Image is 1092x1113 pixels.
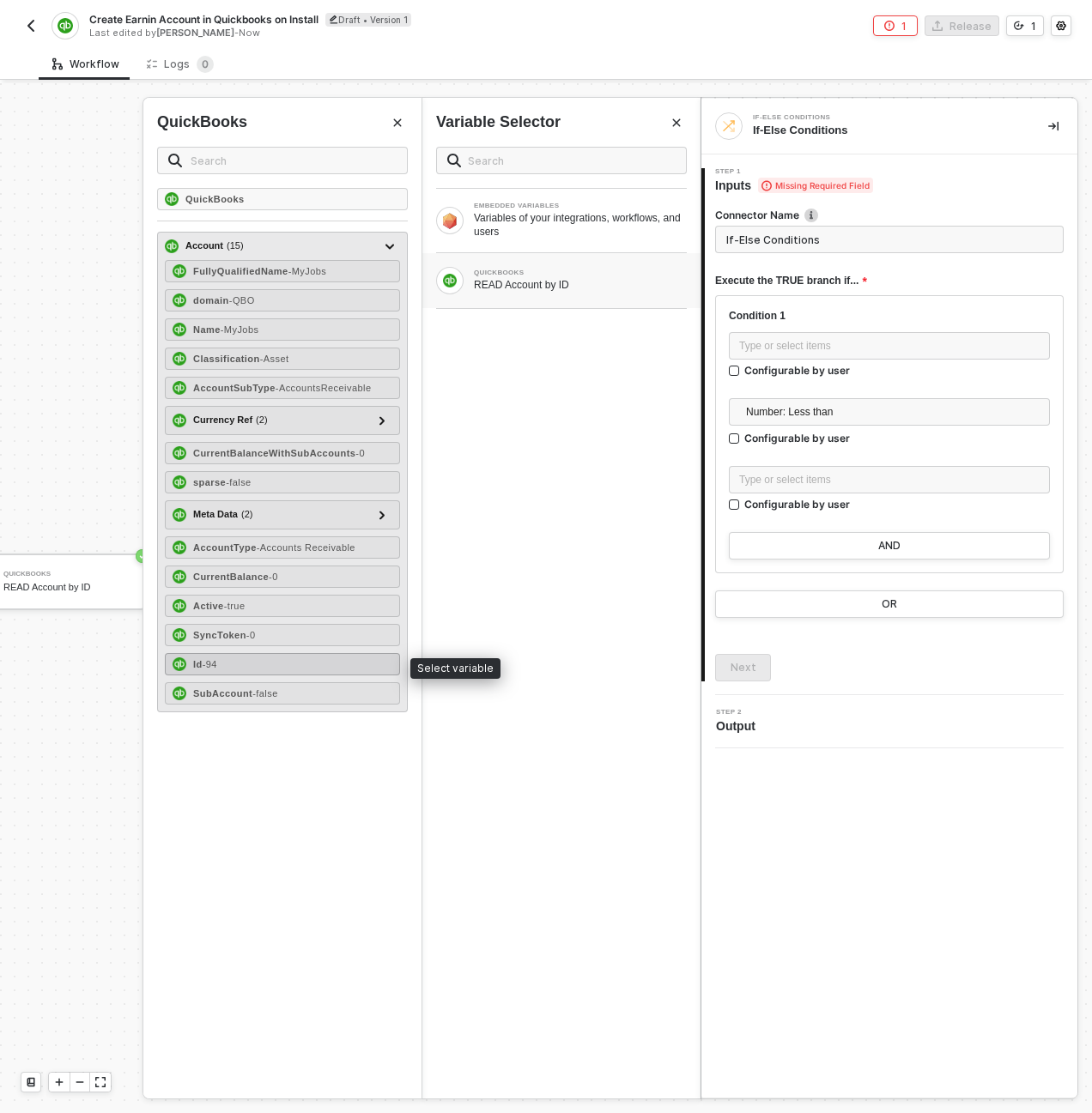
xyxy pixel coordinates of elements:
img: account [165,239,179,253]
span: - QBO [229,295,255,305]
div: Select variable [410,658,500,679]
span: Number: Less than [746,399,1040,425]
span: Step 1 [715,168,873,175]
img: sparse [173,475,186,489]
span: icon-collapse-right [1048,121,1059,131]
span: - MyJobs [221,324,259,335]
input: Enter description [715,226,1064,253]
span: - 0 [355,448,365,458]
img: FullyQualifiedName [173,264,186,278]
span: icon-error-page [884,21,895,31]
span: Execute the TRUE branch if... [715,270,867,292]
span: Output [716,717,762,735]
img: icon-info [804,209,818,222]
img: search [168,154,182,167]
span: Create Earnin Account in Quickbooks on Install [89,12,318,27]
span: icon-settings [1056,21,1066,31]
div: OR [882,597,897,611]
strong: Name [193,324,221,335]
strong: SubAccount [193,688,252,699]
button: Close [666,112,687,133]
span: Step 2 [716,709,762,716]
img: AccountType [173,541,186,554]
span: - 0 [269,572,278,582]
button: 1 [1006,15,1044,36]
div: 1 [901,19,907,33]
strong: FullyQualifiedName [193,266,288,276]
strong: QuickBooks [185,194,245,204]
strong: sparse [193,477,226,487]
img: CurrencyRef [173,414,186,427]
strong: Classification [193,354,260,364]
span: - false [252,688,278,699]
img: MetaData [173,508,186,522]
strong: CurrentBalance [193,572,269,582]
div: Configurable by user [744,363,850,378]
strong: Active [193,601,224,611]
strong: domain [193,295,229,305]
span: [PERSON_NAME] [156,27,234,39]
div: Meta Data [193,507,252,522]
strong: AccountSubType [193,383,276,393]
input: Search [468,151,676,170]
img: integration-icon [721,118,737,134]
img: Classification [173,352,186,366]
sup: 0 [197,56,214,73]
div: AND [878,539,901,553]
div: If-Else Conditions [753,114,1010,121]
div: QuickBooks [157,112,247,133]
img: Id [173,657,186,671]
span: Inputs [715,177,873,194]
strong: SyncToken [193,630,246,640]
span: icon-expand [95,1077,106,1087]
div: QUICKBOOKS [474,269,687,276]
span: ( 2 ) [241,507,252,522]
img: CurrentBalance [173,570,186,584]
span: ( 2 ) [256,413,267,427]
div: If-Else Conditions [753,123,1021,138]
div: Condition 1 [729,309,1050,324]
img: Block [443,212,457,228]
span: - true [224,601,246,611]
div: Currency Ref [193,413,268,427]
span: - Asset [260,354,289,364]
span: - Accounts Receivable [257,542,355,553]
button: 1 [873,15,918,36]
input: Search [191,151,397,170]
span: icon-edit [329,15,338,24]
span: - MyJobs [288,266,327,276]
div: READ Account by ID [474,278,687,292]
img: integration-icon [58,18,72,33]
strong: CurrentBalanceWithSubAccounts [193,448,355,458]
img: domain [173,293,186,307]
div: EMBEDDED VARIABLES [474,203,687,209]
div: 1 [1031,19,1036,33]
span: Missing Required Field [758,178,873,193]
img: search [447,154,461,167]
span: - AccountsReceivable [276,383,372,393]
img: Name [173,323,186,336]
button: AND [729,532,1050,560]
button: OR [715,590,1064,618]
div: Last edited by - Now [89,27,544,39]
div: Account [185,239,244,253]
span: icon-play [54,1077,64,1087]
button: back [21,15,41,36]
div: Step 1Inputs Missing Required FieldConnector Nameicon-infoExecute the TRUE branch if...Condition ... [701,168,1077,681]
img: back [24,19,38,33]
strong: Id [193,659,203,669]
span: ( 15 ) [227,239,244,253]
div: Configurable by user [744,431,850,445]
img: CurrentBalanceWithSubAccounts [173,446,186,460]
img: SubAccount [173,687,186,700]
label: Connector Name [715,208,1064,222]
span: - 94 [203,659,217,669]
img: AccountSubType [173,381,186,395]
button: Release [925,15,999,36]
span: icon-minus [75,1077,85,1087]
img: Active [173,599,186,613]
button: Close [387,112,408,133]
img: Block [443,274,457,287]
div: Variable Selector [436,112,561,133]
img: QuickBooks [165,192,179,206]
